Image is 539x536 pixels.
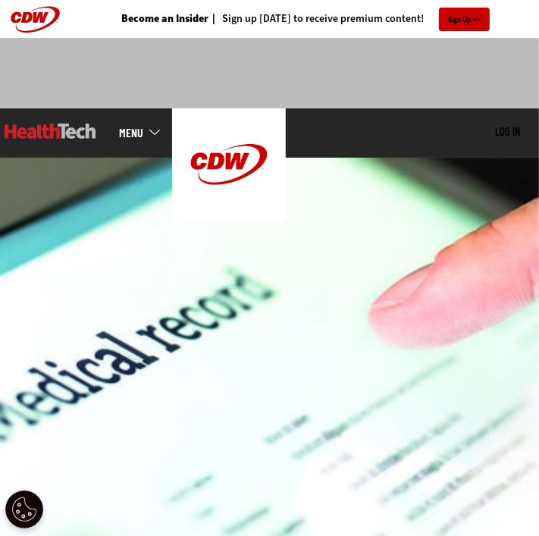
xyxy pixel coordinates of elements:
a: Sign up [DATE] to receive premium content! [208,14,424,24]
button: Open Preferences [5,491,43,528]
div: User menu [495,125,520,139]
a: CDW [172,208,286,224]
a: Log in [495,124,520,138]
a: Become an Insider [121,14,208,24]
a: Sign Up [439,8,490,31]
img: Home [5,124,96,139]
a: mobile-menu [119,127,172,139]
img: Home [172,108,286,221]
div: Cookie Settings [5,491,43,528]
